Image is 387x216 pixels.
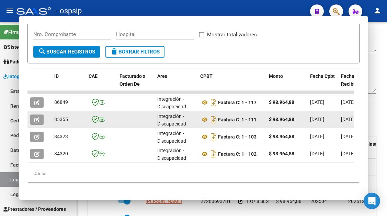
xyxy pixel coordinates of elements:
strong: Factura C: 1 - 102 [218,151,257,157]
span: CAE [89,73,98,79]
datatable-header-cell: Facturado x Orden De [117,69,155,99]
span: [DATE] [341,134,355,139]
datatable-header-cell: Fecha Cpbt [307,69,338,99]
span: Integración - Discapacidad [157,96,186,110]
span: T.O/ 8 SES [246,199,269,204]
span: 85355 [54,117,68,122]
span: ID [54,73,59,79]
span: Fecha Recibido [341,73,360,87]
span: 86849 [54,99,68,105]
mat-icon: menu [5,7,14,15]
span: Sistema [3,43,26,51]
span: Facturado x Orden De [119,73,145,87]
span: 202512 [348,199,365,204]
button: Borrar Filtros [105,46,164,58]
span: [DATE] [341,117,355,122]
mat-icon: delete [110,47,118,56]
datatable-header-cell: CAE [86,69,117,99]
span: CPBT [200,73,213,79]
i: Descargar documento [209,148,218,159]
span: [PERSON_NAME] [146,199,182,204]
strong: $ 98.964,88 [269,151,294,156]
mat-icon: search [38,47,46,56]
span: Area [157,73,168,79]
div: Open Intercom Messenger [364,193,380,209]
strong: Factura C: 1 - 111 [218,117,257,122]
span: Monto [269,73,283,79]
span: Buscar Registros [38,49,95,55]
strong: Factura C: 1 - 103 [218,134,257,140]
span: - ospsip [54,3,82,19]
span: Borrar Filtros [110,49,160,55]
span: 84323 [54,134,68,139]
datatable-header-cell: ID [52,69,86,99]
span: [DATE] [310,99,324,105]
button: Buscar Registros [33,46,100,58]
span: [DATE] [341,151,355,156]
span: [DATE] [310,134,324,139]
span: [DATE] [341,99,355,105]
i: Descargar documento [209,97,218,108]
span: Padrón [3,58,25,65]
strong: $ 98.964,88 [269,134,294,139]
datatable-header-cell: Area [155,69,197,99]
span: Fecha Cpbt [310,73,335,79]
span: [DATE] [310,117,324,122]
span: Integración (discapacidad) [3,73,67,80]
span: Firma Express [3,28,39,36]
div: 4 total [27,165,359,182]
span: [DATE] [310,151,324,156]
datatable-header-cell: CPBT [197,69,266,99]
span: Integración - Discapacidad [157,148,186,161]
datatable-header-cell: Monto [266,69,307,99]
strong: Factura C: 1 - 117 [218,100,257,105]
span: Prestadores / Proveedores [3,205,66,213]
span: Mostrar totalizadores [207,31,257,39]
strong: $ 98.964,88 [269,99,294,105]
i: Descargar documento [209,131,218,142]
span: 202504 [310,199,327,204]
span: 84320 [54,151,68,156]
datatable-header-cell: Fecha Recibido [338,69,369,99]
i: Descargar documento [209,114,218,125]
mat-icon: person [373,7,382,15]
strong: $ 98.964,88 [269,117,294,122]
span: $ 98.964,88 [276,199,301,204]
span: Integración - Discapacidad [157,131,186,144]
span: Integración - Discapacidad [157,113,186,127]
span: 27260693781 [201,199,231,204]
